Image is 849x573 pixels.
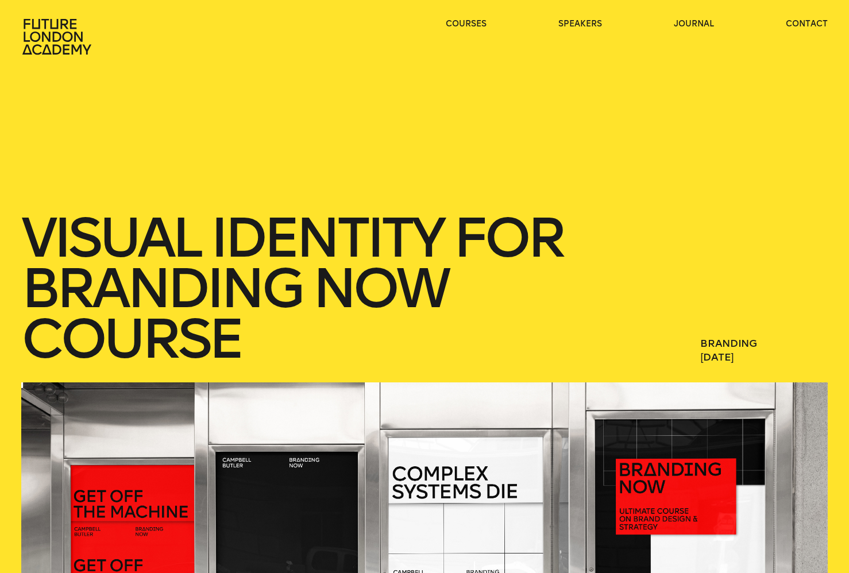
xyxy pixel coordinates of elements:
h1: Visual Identity for Branding Now Course [21,212,616,364]
a: speakers [558,18,602,30]
a: contact [786,18,828,30]
a: courses [446,18,487,30]
a: journal [674,18,714,30]
span: [DATE] [700,350,828,364]
a: Branding [700,337,757,350]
